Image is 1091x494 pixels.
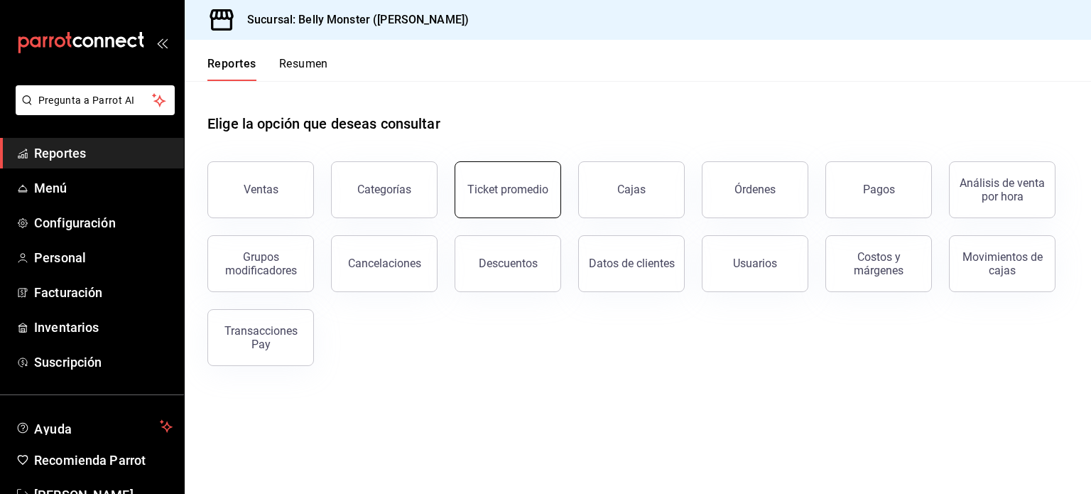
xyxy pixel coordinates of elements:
[467,183,548,196] div: Ticket promedio
[617,181,646,198] div: Cajas
[455,161,561,218] button: Ticket promedio
[702,235,808,292] button: Usuarios
[207,309,314,366] button: Transacciones Pay
[34,353,173,372] span: Suscripción
[825,161,932,218] button: Pagos
[733,257,777,270] div: Usuarios
[835,250,923,277] div: Costos y márgenes
[479,257,538,270] div: Descuentos
[279,57,328,81] button: Resumen
[207,235,314,292] button: Grupos modificadores
[734,183,776,196] div: Órdenes
[958,176,1046,203] div: Análisis de venta por hora
[207,57,256,81] button: Reportes
[217,250,305,277] div: Grupos modificadores
[34,451,173,470] span: Recomienda Parrot
[455,235,561,292] button: Descuentos
[357,183,411,196] div: Categorías
[10,103,175,118] a: Pregunta a Parrot AI
[331,161,438,218] button: Categorías
[34,213,173,232] span: Configuración
[34,248,173,267] span: Personal
[207,113,440,134] h1: Elige la opción que deseas consultar
[38,93,153,108] span: Pregunta a Parrot AI
[702,161,808,218] button: Órdenes
[949,235,1055,292] button: Movimientos de cajas
[34,144,173,163] span: Reportes
[578,235,685,292] button: Datos de clientes
[34,418,154,435] span: Ayuda
[244,183,278,196] div: Ventas
[863,183,895,196] div: Pagos
[331,235,438,292] button: Cancelaciones
[156,37,168,48] button: open_drawer_menu
[207,161,314,218] button: Ventas
[958,250,1046,277] div: Movimientos de cajas
[34,283,173,302] span: Facturación
[589,257,675,270] div: Datos de clientes
[217,324,305,351] div: Transacciones Pay
[34,318,173,337] span: Inventarios
[348,257,421,270] div: Cancelaciones
[578,161,685,218] a: Cajas
[34,178,173,198] span: Menú
[207,57,328,81] div: navigation tabs
[825,235,932,292] button: Costos y márgenes
[16,85,175,115] button: Pregunta a Parrot AI
[236,11,469,28] h3: Sucursal: Belly Monster ([PERSON_NAME])
[949,161,1055,218] button: Análisis de venta por hora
